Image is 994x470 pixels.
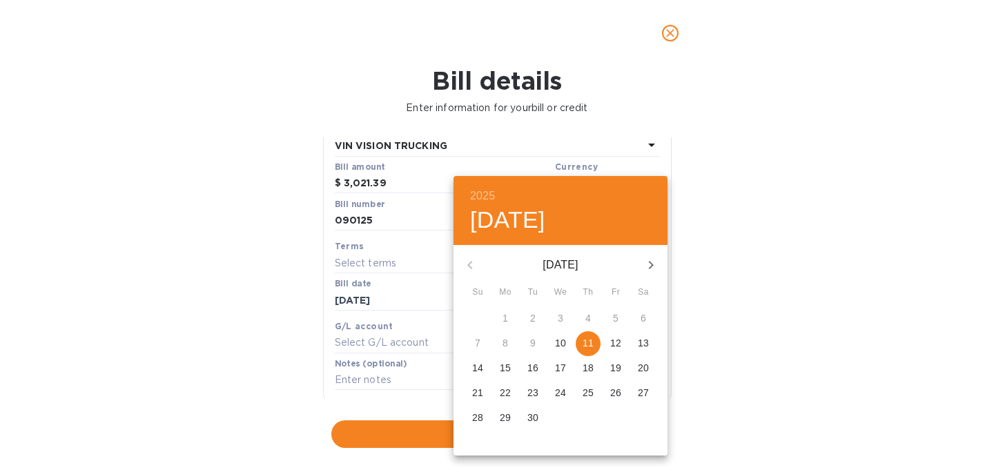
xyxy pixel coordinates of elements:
[527,411,538,424] p: 30
[638,336,649,350] p: 13
[493,286,518,300] span: Mo
[493,381,518,406] button: 22
[576,331,601,356] button: 11
[555,386,566,400] p: 24
[583,336,594,350] p: 11
[576,356,601,381] button: 18
[472,411,483,424] p: 28
[603,286,628,300] span: Fr
[472,386,483,400] p: 21
[638,386,649,400] p: 27
[527,386,538,400] p: 23
[603,356,628,381] button: 19
[548,381,573,406] button: 24
[610,336,621,350] p: 12
[470,186,495,206] button: 2025
[631,286,656,300] span: Sa
[576,381,601,406] button: 25
[583,361,594,375] p: 18
[576,286,601,300] span: Th
[520,381,545,406] button: 23
[527,361,538,375] p: 16
[500,361,511,375] p: 15
[555,361,566,375] p: 17
[603,331,628,356] button: 12
[500,386,511,400] p: 22
[631,381,656,406] button: 27
[465,406,490,431] button: 28
[548,331,573,356] button: 10
[631,331,656,356] button: 13
[470,206,545,235] button: [DATE]
[603,381,628,406] button: 26
[555,336,566,350] p: 10
[610,361,621,375] p: 19
[487,257,634,273] p: [DATE]
[520,286,545,300] span: Tu
[520,356,545,381] button: 16
[631,356,656,381] button: 20
[465,286,490,300] span: Su
[493,406,518,431] button: 29
[638,361,649,375] p: 20
[548,286,573,300] span: We
[583,386,594,400] p: 25
[520,406,545,431] button: 30
[493,356,518,381] button: 15
[500,411,511,424] p: 29
[472,361,483,375] p: 14
[465,381,490,406] button: 21
[465,356,490,381] button: 14
[548,356,573,381] button: 17
[610,386,621,400] p: 26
